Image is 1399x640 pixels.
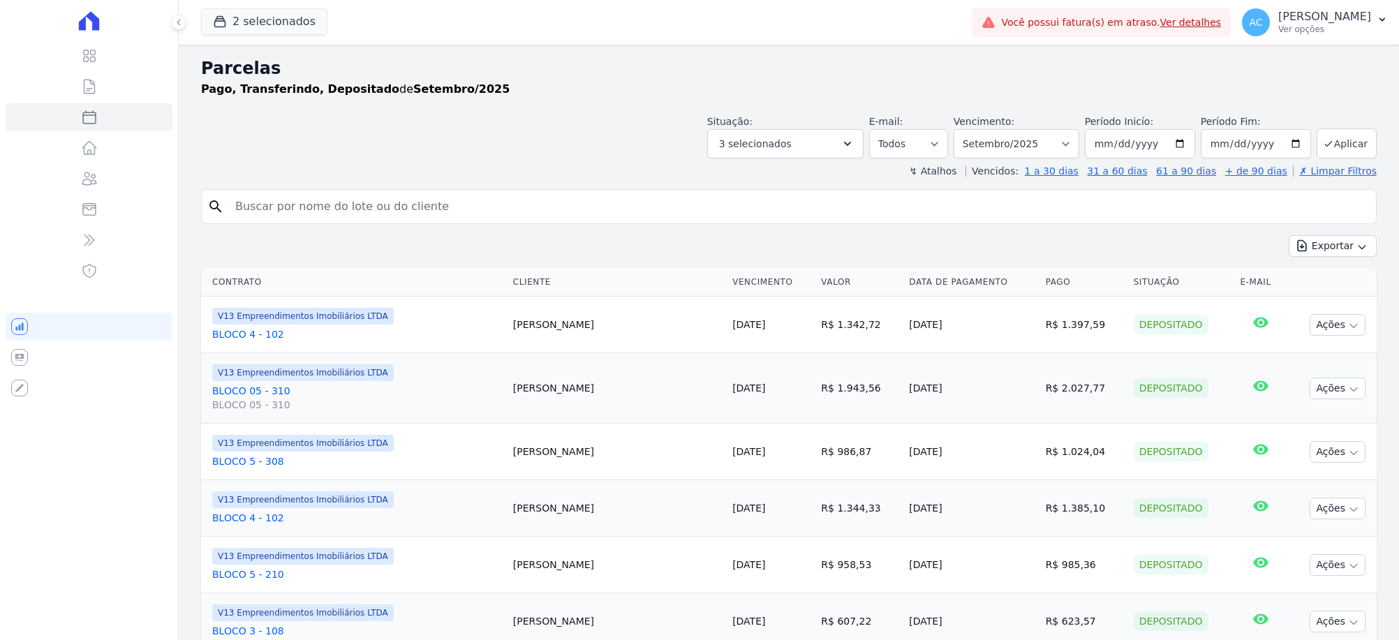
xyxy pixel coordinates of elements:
[212,435,394,452] span: V13 Empreendimentos Imobiliários LTDA
[1040,297,1128,353] td: R$ 1.397,59
[815,537,903,593] td: R$ 958,53
[1310,314,1365,336] button: Ações
[1025,165,1079,177] a: 1 a 30 dias
[212,491,394,508] span: V13 Empreendimentos Imobiliários LTDA
[1310,611,1365,632] button: Ações
[732,616,765,627] a: [DATE]
[1040,424,1128,480] td: R$ 1.024,04
[212,567,502,581] a: BLOCO 5 - 210
[815,424,903,480] td: R$ 986,87
[954,116,1014,127] label: Vencimento:
[1134,555,1208,574] div: Depositado
[1134,315,1208,334] div: Depositado
[815,480,903,537] td: R$ 1.344,33
[1134,442,1208,461] div: Depositado
[707,116,753,127] label: Situação:
[1231,3,1399,42] button: AC [PERSON_NAME] Ver opções
[1040,353,1128,424] td: R$ 2.027,77
[965,165,1019,177] label: Vencidos:
[508,424,727,480] td: [PERSON_NAME]
[413,82,510,96] strong: Setembro/2025
[815,353,903,424] td: R$ 1.943,56
[903,268,1039,297] th: Data de Pagamento
[212,364,394,381] span: V13 Empreendimentos Imobiliários LTDA
[508,537,727,593] td: [PERSON_NAME]
[1225,165,1287,177] a: + de 90 dias
[212,548,394,565] span: V13 Empreendimentos Imobiliários LTDA
[909,165,956,177] label: ↯ Atalhos
[508,297,727,353] td: [PERSON_NAME]
[869,116,903,127] label: E-mail:
[1310,554,1365,576] button: Ações
[227,193,1370,221] input: Buscar por nome do lote ou do cliente
[201,268,508,297] th: Contrato
[508,480,727,537] td: [PERSON_NAME]
[508,268,727,297] th: Cliente
[508,353,727,424] td: [PERSON_NAME]
[1201,114,1311,129] label: Período Fim:
[1310,441,1365,463] button: Ações
[207,198,224,215] i: search
[707,129,864,158] button: 3 selecionados
[1134,378,1208,398] div: Depositado
[1156,165,1216,177] a: 61 a 90 dias
[903,537,1039,593] td: [DATE]
[1278,10,1371,24] p: [PERSON_NAME]
[1085,116,1153,127] label: Período Inicío:
[212,604,394,621] span: V13 Empreendimentos Imobiliários LTDA
[1293,165,1377,177] a: ✗ Limpar Filtros
[903,297,1039,353] td: [DATE]
[1001,15,1221,30] span: Você possui fatura(s) em atraso.
[201,56,1377,81] h2: Parcelas
[1128,268,1235,297] th: Situação
[201,8,327,35] button: 2 selecionados
[1040,480,1128,537] td: R$ 1.385,10
[1317,128,1377,158] button: Aplicar
[212,511,502,525] a: BLOCO 4 - 102
[903,353,1039,424] td: [DATE]
[212,308,394,325] span: V13 Empreendimentos Imobiliários LTDA
[212,624,502,638] a: BLOCO 3 - 108
[1134,611,1208,631] div: Depositado
[212,327,502,341] a: BLOCO 4 - 102
[212,398,502,412] span: BLOCO 05 - 310
[732,503,765,514] a: [DATE]
[1040,537,1128,593] td: R$ 985,36
[1040,268,1128,297] th: Pago
[1278,24,1371,35] p: Ver opções
[903,424,1039,480] td: [DATE]
[732,382,765,394] a: [DATE]
[1134,498,1208,518] div: Depositado
[903,480,1039,537] td: [DATE]
[1087,165,1147,177] a: 31 a 60 dias
[1250,17,1263,27] span: AC
[212,384,502,412] a: BLOCO 05 - 310BLOCO 05 - 310
[1289,235,1377,257] button: Exportar
[732,446,765,457] a: [DATE]
[201,82,399,96] strong: Pago, Transferindo, Depositado
[719,135,792,152] span: 3 selecionados
[212,454,502,468] a: BLOCO 5 - 308
[1234,268,1287,297] th: E-mail
[201,81,510,98] p: de
[1310,498,1365,519] button: Ações
[1160,17,1222,28] a: Ver detalhes
[1310,378,1365,399] button: Ações
[732,559,765,570] a: [DATE]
